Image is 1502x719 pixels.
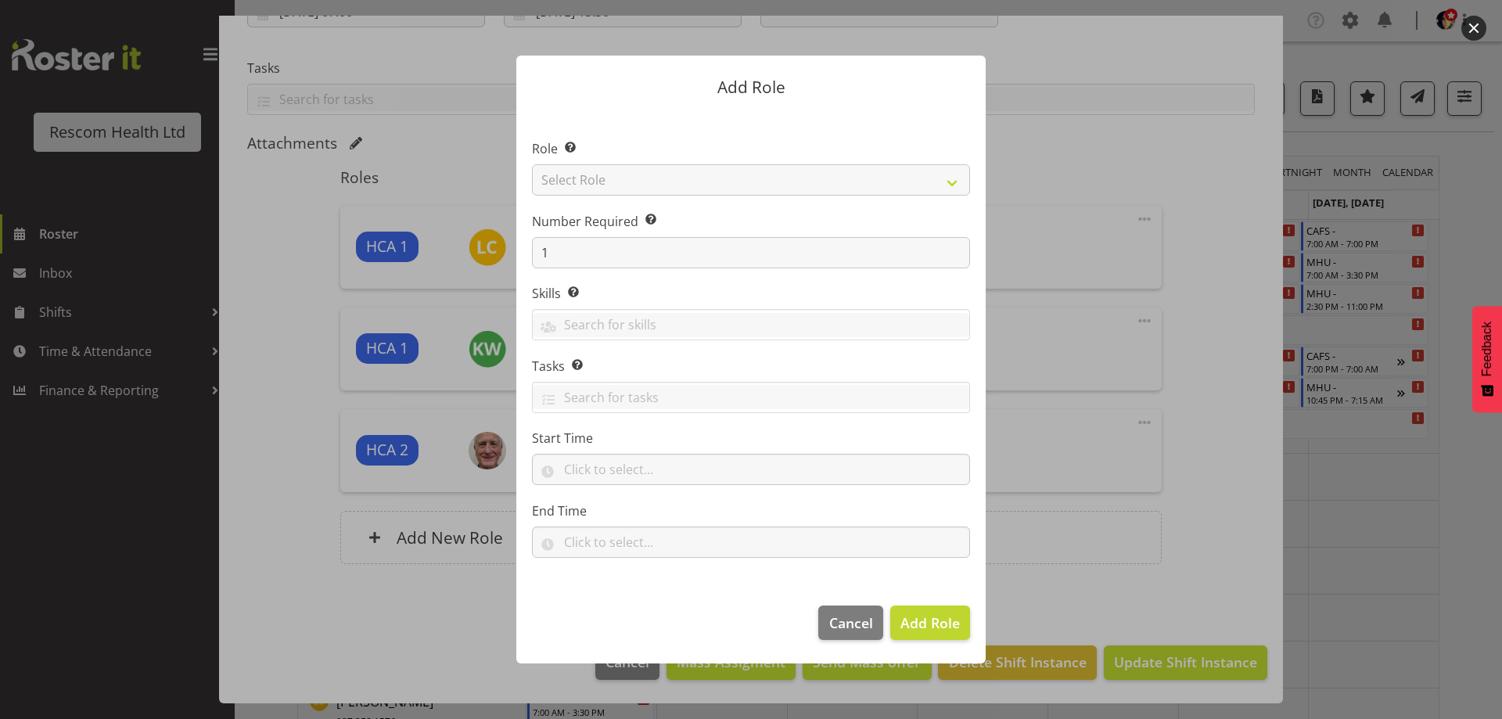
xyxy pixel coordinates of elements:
[532,357,970,376] label: Tasks
[533,385,969,409] input: Search for tasks
[532,212,970,231] label: Number Required
[532,454,970,485] input: Click to select...
[890,606,970,640] button: Add Role
[829,613,873,633] span: Cancel
[900,613,960,632] span: Add Role
[818,606,882,640] button: Cancel
[532,502,970,520] label: End Time
[1480,322,1494,376] span: Feedback
[532,429,970,448] label: Start Time
[532,139,970,158] label: Role
[532,527,970,558] input: Click to select...
[532,284,970,303] label: Skills
[1472,306,1502,412] button: Feedback - Show survey
[533,313,969,337] input: Search for skills
[532,79,970,95] p: Add Role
